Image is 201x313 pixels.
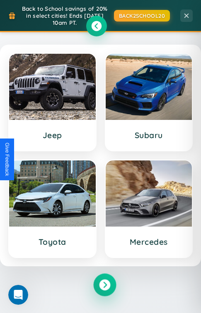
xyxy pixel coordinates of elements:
h3: Mercedes [114,237,184,247]
span: Back to School savings of 20% in select cities! Ends [DATE] 10am PT. [20,5,110,26]
iframe: Intercom live chat [8,285,28,305]
h3: Subaru [114,130,184,140]
div: Give Feedback [4,143,10,176]
h3: Jeep [17,130,87,140]
h3: Toyota [17,237,87,247]
button: BACK2SCHOOL20 [114,10,170,22]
